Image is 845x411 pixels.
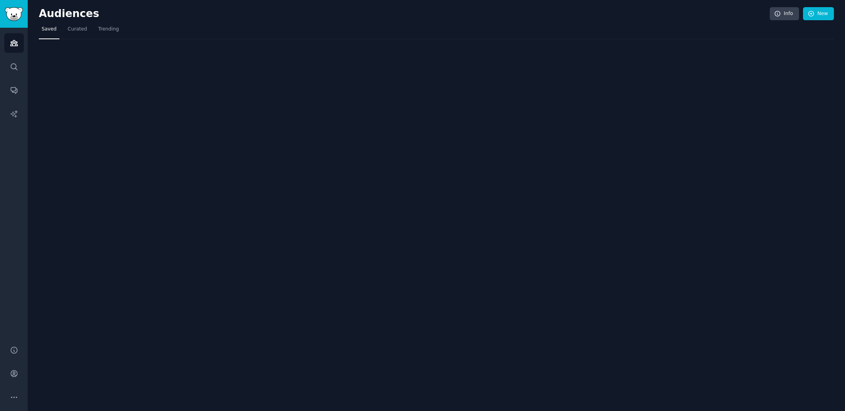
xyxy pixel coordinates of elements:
a: Info [770,7,799,21]
a: New [803,7,834,21]
a: Saved [39,23,59,39]
a: Trending [95,23,122,39]
span: Curated [68,26,87,33]
a: Curated [65,23,90,39]
img: GummySearch logo [5,7,23,21]
span: Trending [98,26,119,33]
span: Saved [42,26,57,33]
h2: Audiences [39,8,770,20]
